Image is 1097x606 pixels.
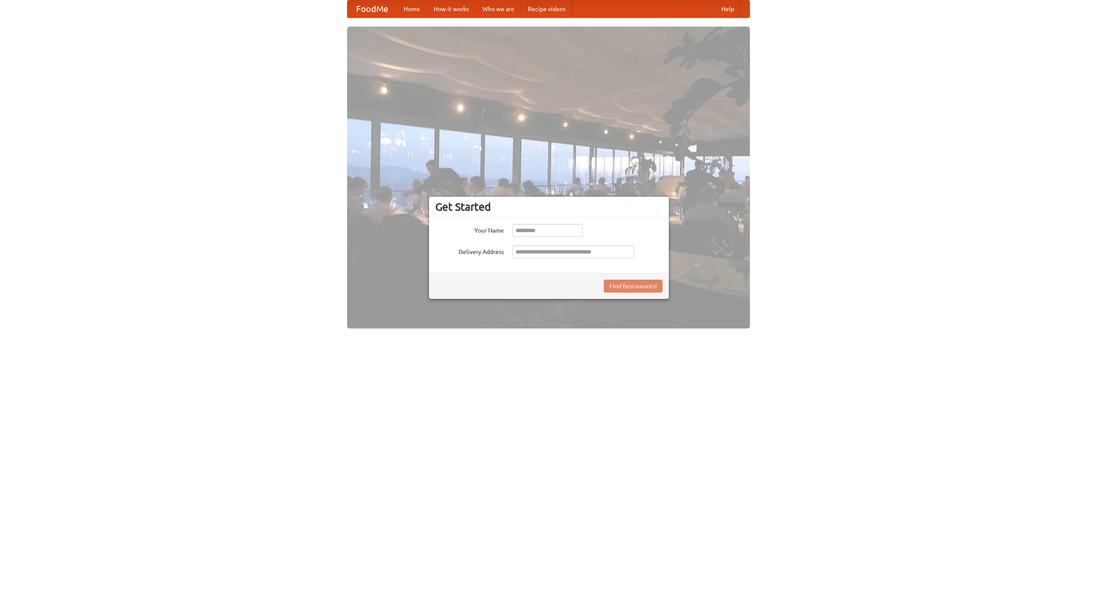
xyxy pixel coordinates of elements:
a: Recipe videos [521,0,572,18]
h3: Get Started [435,200,662,213]
a: FoodMe [348,0,397,18]
a: Help [714,0,741,18]
label: Delivery Address [435,245,504,256]
a: Who we are [476,0,521,18]
a: Home [397,0,427,18]
button: Find Restaurants! [604,280,662,293]
a: How it works [427,0,476,18]
label: Your Name [435,224,504,235]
